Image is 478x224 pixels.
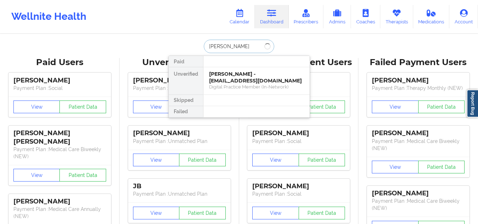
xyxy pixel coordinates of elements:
[133,207,180,219] button: View
[252,138,345,145] p: Payment Plan : Social
[372,85,465,92] p: Payment Plan : Therapy Monthly (NEW)
[252,182,345,190] div: [PERSON_NAME]
[467,90,478,117] a: Report Bug
[323,5,351,28] a: Admins
[252,154,299,166] button: View
[252,207,299,219] button: View
[13,100,60,113] button: View
[299,100,345,113] button: Patient Data
[418,100,465,113] button: Patient Data
[169,56,203,67] div: Paid
[372,100,419,113] button: View
[351,5,380,28] a: Coaches
[13,76,106,85] div: [PERSON_NAME]
[372,197,465,212] p: Payment Plan : Medical Care Biweekly (NEW)
[133,138,226,145] p: Payment Plan : Unmatched Plan
[13,129,106,145] div: [PERSON_NAME] [PERSON_NAME]
[169,106,203,117] div: Failed
[372,129,465,137] div: [PERSON_NAME]
[372,161,419,173] button: View
[133,182,226,190] div: JB
[5,57,115,68] div: Paid Users
[133,190,226,197] p: Payment Plan : Unmatched Plan
[418,161,465,173] button: Patient Data
[413,5,450,28] a: Medications
[169,95,203,106] div: Skipped
[224,5,255,28] a: Calendar
[133,100,180,113] button: View
[372,138,465,152] p: Payment Plan : Medical Care Biweekly (NEW)
[209,71,304,84] div: [PERSON_NAME] - [EMAIL_ADDRESS][DOMAIN_NAME]
[133,154,180,166] button: View
[125,57,234,68] div: Unverified Users
[13,197,106,206] div: [PERSON_NAME]
[289,5,324,28] a: Prescribers
[363,57,473,68] div: Failed Payment Users
[59,169,106,182] button: Patient Data
[13,146,106,160] p: Payment Plan : Medical Care Biweekly (NEW)
[299,207,345,219] button: Patient Data
[252,190,345,197] p: Payment Plan : Social
[380,5,413,28] a: Therapists
[372,76,465,85] div: [PERSON_NAME]
[169,67,203,95] div: Unverified
[13,206,106,220] p: Payment Plan : Medical Care Annually (NEW)
[179,154,226,166] button: Patient Data
[133,76,226,85] div: [PERSON_NAME]
[372,189,465,197] div: [PERSON_NAME]
[209,84,304,90] div: Digital Practice Member (In-Network)
[299,154,345,166] button: Patient Data
[59,100,106,113] button: Patient Data
[255,5,289,28] a: Dashboard
[133,129,226,137] div: [PERSON_NAME]
[449,5,478,28] a: Account
[179,207,226,219] button: Patient Data
[133,85,226,92] p: Payment Plan : Unmatched Plan
[252,129,345,137] div: [PERSON_NAME]
[13,169,60,182] button: View
[13,85,106,92] p: Payment Plan : Social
